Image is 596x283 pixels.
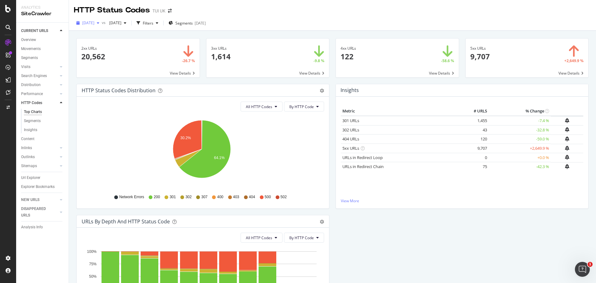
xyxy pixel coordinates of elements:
button: Segments[DATE] [166,18,208,28]
text: 64.1% [214,156,225,160]
span: 400 [217,194,223,200]
a: URLs in Redirect Loop [342,155,383,160]
a: 302 URLs [342,127,359,133]
div: Filters [143,21,153,26]
button: [DATE] [107,18,129,28]
a: Movements [21,46,64,52]
span: 307 [201,194,207,200]
span: 403 [233,194,239,200]
span: 302 [185,194,192,200]
th: % Change [489,107,551,116]
a: Overview [21,37,64,43]
a: Performance [21,91,58,97]
div: arrow-right-arrow-left [168,9,172,13]
div: gear [320,89,324,93]
a: Distribution [21,82,58,88]
div: Segments [21,55,38,61]
a: Content [21,136,64,142]
span: 404 [249,194,255,200]
text: 30.2% [180,136,191,140]
td: -7.4 % [489,116,551,126]
a: 5xx URLs [342,145,359,151]
span: 502 [281,194,287,200]
span: By HTTP Code [289,104,314,109]
h4: Insights [341,86,359,94]
div: Top Charts [24,109,42,115]
text: 75% [89,262,97,266]
button: By HTTP Code [284,233,324,243]
div: HTTP Status Codes [74,5,150,16]
th: # URLS [464,107,489,116]
button: [DATE] [74,18,102,28]
span: Network Errors [119,194,144,200]
a: View More [341,198,583,203]
div: bell-plus [565,118,569,123]
a: Inlinks [21,145,58,151]
span: Segments [175,21,193,26]
div: Insights [24,127,37,133]
button: By HTTP Code [284,102,324,112]
div: Analytics [21,5,64,10]
span: All HTTP Codes [246,235,272,240]
a: HTTP Codes [21,100,58,106]
div: URLs by Depth and HTTP Status Code [82,218,170,225]
span: vs [102,20,107,25]
div: Visits [21,64,30,70]
div: Sitemaps [21,163,37,169]
a: Search Engines [21,73,58,79]
div: bell-plus [565,146,569,151]
svg: A chart. [82,116,322,189]
td: +2,649.9 % [489,144,551,153]
a: Url Explorer [21,175,64,181]
button: All HTTP Codes [241,102,282,112]
div: Explorer Bookmarks [21,184,55,190]
text: 50% [89,274,97,279]
td: 9,707 [464,144,489,153]
a: Top Charts [24,109,64,115]
a: CURRENT URLS [21,28,58,34]
div: bell-plus [565,155,569,160]
span: 301 [169,194,176,200]
div: bell-plus [565,127,569,132]
button: All HTTP Codes [241,233,282,243]
span: 1 [588,262,593,267]
div: Analysis Info [21,224,43,231]
span: By HTTP Code [289,235,314,240]
div: Overview [21,37,36,43]
div: Inlinks [21,145,32,151]
iframe: Intercom live chat [575,262,590,277]
div: HTTP Status Codes Distribution [82,87,156,94]
th: Metric [341,107,464,116]
td: 75 [464,162,489,171]
td: +0.0 % [489,153,551,162]
button: Filters [134,18,161,28]
td: -59.0 % [489,135,551,144]
div: bell-plus [565,136,569,141]
a: 301 URLs [342,118,359,123]
div: TUI UK [152,8,165,14]
td: -32.8 % [489,125,551,135]
div: [DATE] [195,21,206,26]
a: Segments [24,118,64,124]
div: SiteCrawler [21,10,64,17]
a: Insights [24,127,64,133]
a: NEW URLS [21,197,58,203]
a: DISAPPEARED URLS [21,206,58,219]
a: Segments [21,55,64,61]
a: 404 URLs [342,136,359,142]
span: All HTTP Codes [246,104,272,109]
div: HTTP Codes [21,100,42,106]
a: Visits [21,64,58,70]
span: 2025 Sep. 21st [107,20,121,25]
div: Outlinks [21,154,35,160]
td: 1,455 [464,116,489,126]
div: NEW URLS [21,197,39,203]
a: Analysis Info [21,224,64,231]
div: Search Engines [21,73,47,79]
div: Distribution [21,82,41,88]
span: 500 [265,194,271,200]
text: 100% [87,249,97,254]
td: 0 [464,153,489,162]
span: 200 [154,194,160,200]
